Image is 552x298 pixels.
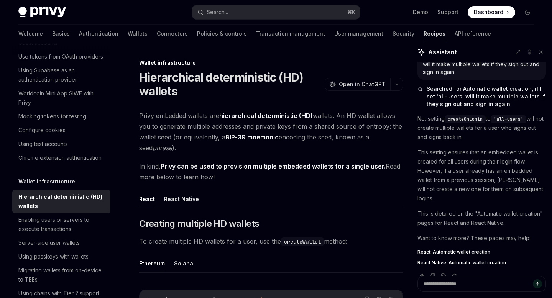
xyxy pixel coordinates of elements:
[12,213,110,236] a: Enabling users or servers to execute transactions
[325,78,390,91] button: Open in ChatGPT
[12,123,110,137] a: Configure cookies
[281,237,324,246] code: createWallet
[192,5,360,19] button: Search...⌘K
[417,234,546,243] p: Want to know more? These pages may help:
[417,249,546,255] a: React: Automatic wallet creation
[417,249,490,255] span: React: Automatic wallet creation
[521,6,534,18] button: Toggle dark mode
[174,254,193,272] button: Solana
[12,264,110,287] a: Migrating wallets from on-device to TEEs
[424,25,445,43] a: Recipes
[428,47,457,57] span: Assistant
[18,153,102,162] div: Chrome extension authentication
[494,116,523,122] span: 'all-users'
[417,260,506,266] span: React Native: Automatic wallet creation
[256,25,325,43] a: Transaction management
[533,279,542,288] button: Send message
[468,6,515,18] a: Dashboard
[437,8,458,16] a: Support
[12,110,110,123] a: Mocking tokens for testing
[18,266,106,284] div: Migrating wallets from on-device to TEEs
[197,25,247,43] a: Policies & controls
[139,190,155,208] button: React
[18,126,66,135] div: Configure cookies
[139,161,403,182] span: In kind, Read more below to learn how!
[12,64,110,87] a: Using Supabase as an authentication provider
[207,8,228,17] div: Search...
[139,59,403,67] div: Wallet infrastructure
[417,209,546,228] p: This is detailed on the "Automatic wallet creation" pages for React and React Native.
[423,53,540,76] div: for Automatic wallet creation, if I set 'all-users' will it make multiple wallets if they sign ou...
[427,85,546,108] span: Searched for Automatic wallet creation, if I set 'all-users' will it make multiple wallets if the...
[393,25,414,43] a: Security
[417,114,546,142] p: No, setting to will not create multiple wallets for a user who signs out and signs back in.
[18,215,106,234] div: Enabling users or servers to execute transactions
[18,139,68,149] div: Using test accounts
[153,144,172,152] em: phrase
[334,25,383,43] a: User management
[157,25,188,43] a: Connectors
[128,25,148,43] a: Wallets
[139,254,165,272] button: Ethereum
[18,177,75,186] h5: Wallet infrastructure
[139,70,322,98] h1: Hierarchical deterministic (HD) wallets
[18,66,106,84] div: Using Supabase as an authentication provider
[18,238,80,247] div: Server-side user wallets
[413,8,428,16] a: Demo
[12,87,110,110] a: Worldcoin Mini App SIWE with Privy
[18,89,106,107] div: Worldcoin Mini App SIWE with Privy
[161,162,386,170] strong: Privy can be used to provision multiple embedded wallets for a single user.
[18,52,103,61] div: Use tokens from OAuth providers
[12,236,110,250] a: Server-side user wallets
[79,25,118,43] a: Authentication
[18,25,43,43] a: Welcome
[474,8,503,16] span: Dashboard
[18,112,86,121] div: Mocking tokens for testing
[164,190,199,208] button: React Native
[417,85,546,108] button: Searched for Automatic wallet creation, if I set 'all-users' will it make multiple wallets if the...
[18,192,106,211] div: Hierarchical deterministic (HD) wallets
[12,151,110,165] a: Chrome extension authentication
[455,25,491,43] a: API reference
[139,218,259,230] span: Creating multiple HD wallets
[12,250,110,264] a: Using passkeys with wallets
[12,190,110,213] a: Hierarchical deterministic (HD) wallets
[339,80,386,88] span: Open in ChatGPT
[52,25,70,43] a: Basics
[12,137,110,151] a: Using test accounts
[417,260,546,266] a: React Native: Automatic wallet creation
[139,110,403,153] span: Privy embedded wallets are wallets. An HD wallet allows you to generate multiple addresses and pr...
[448,116,483,122] span: createOnLogin
[18,7,66,18] img: dark logo
[12,50,110,64] a: Use tokens from OAuth providers
[219,112,313,120] strong: hierarchical deterministic (HD)
[225,133,279,141] a: BIP-39 mnemonic
[18,289,99,298] div: Using chains with Tier 2 support
[347,9,355,15] span: ⌘ K
[18,252,89,261] div: Using passkeys with wallets
[417,148,546,203] p: This setting ensures that an embedded wallet is created for all users during their login flow. Ho...
[139,236,403,247] span: To create multiple HD wallets for a user, use the method:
